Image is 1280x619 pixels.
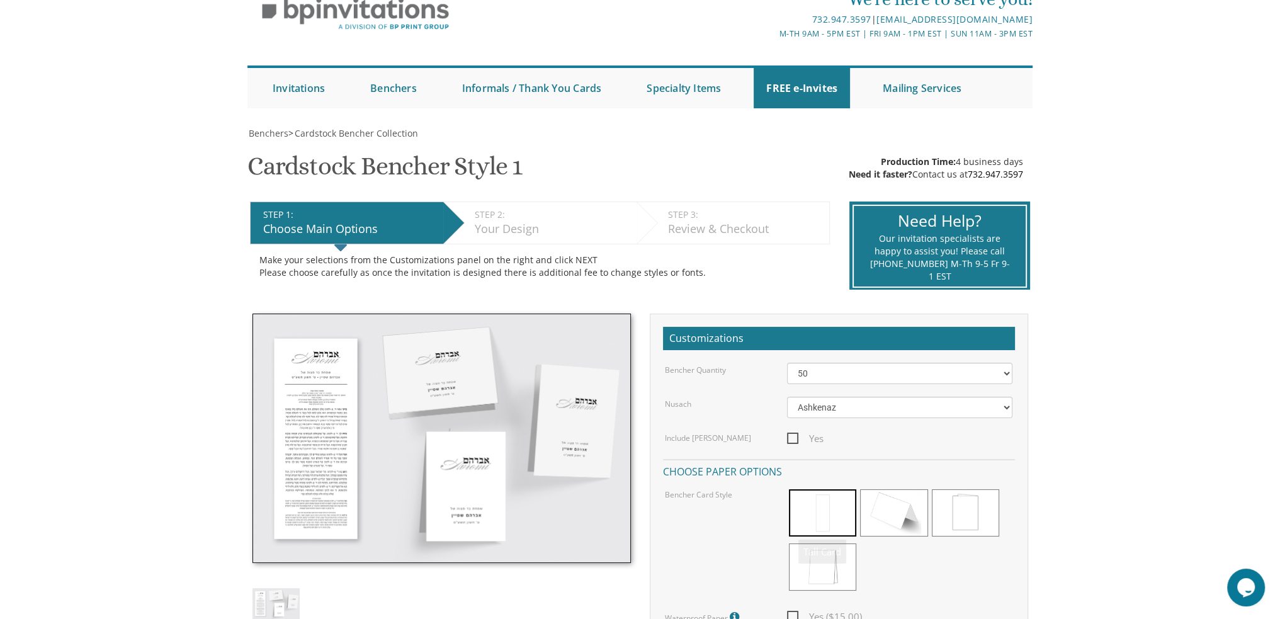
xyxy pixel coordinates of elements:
a: 732.947.3597 [968,168,1023,180]
div: STEP 1: [263,208,437,221]
div: M-Th 9am - 5pm EST | Fri 9am - 1pm EST | Sun 11am - 3pm EST [510,27,1033,40]
a: Mailing Services [870,68,974,108]
span: Yes [787,431,824,446]
a: 732.947.3597 [812,13,871,25]
a: FREE e-Invites [754,68,850,108]
a: [EMAIL_ADDRESS][DOMAIN_NAME] [876,13,1033,25]
a: Cardstock Bencher Collection [293,127,418,139]
label: Bencher Card Style [665,489,732,500]
iframe: chat widget [1227,569,1267,606]
span: Benchers [249,127,288,139]
a: Benchers [247,127,288,139]
div: STEP 3: [668,208,823,221]
div: Choose Main Options [263,221,437,237]
a: Invitations [260,68,337,108]
label: Include [PERSON_NAME] [665,433,751,443]
span: Need it faster? [849,168,912,180]
div: | [510,12,1033,27]
div: Need Help? [869,210,1010,232]
div: Our invitation specialists are happy to assist you! Please call [PHONE_NUMBER] M-Th 9-5 Fr 9-1 EST [869,232,1010,283]
div: Review & Checkout [668,221,823,237]
label: Nusach [665,399,691,409]
div: STEP 2: [475,208,630,221]
div: Make your selections from the Customizations panel on the right and click NEXT Please choose care... [259,254,820,279]
h1: Cardstock Bencher Style 1 [247,152,522,190]
h2: Customizations [663,327,1015,351]
img: cbstyle1.jpg [252,588,300,619]
div: 4 business days Contact us at [849,156,1023,181]
div: Your Design [475,221,630,237]
label: Bencher Quantity [665,365,726,375]
a: Specialty Items [634,68,733,108]
span: Cardstock Bencher Collection [295,127,418,139]
a: Informals / Thank You Cards [450,68,614,108]
span: > [288,127,418,139]
span: Production Time: [881,156,956,168]
a: Benchers [358,68,429,108]
h4: Choose paper options [663,459,1015,481]
img: cbstyle1.jpg [252,314,631,563]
